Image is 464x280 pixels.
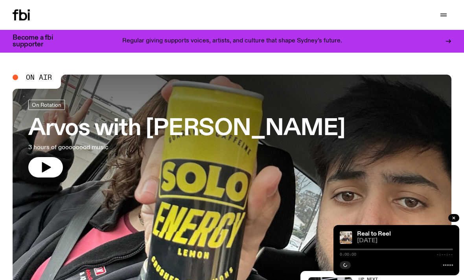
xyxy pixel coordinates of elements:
a: Real to Reel [357,231,391,237]
span: On Rotation [32,102,61,108]
a: Arvos with [PERSON_NAME]3 hours of goooooood music [28,100,345,178]
p: 3 hours of goooooood music [28,143,230,152]
img: Jasper Craig Adams holds a vintage camera to his eye, obscuring his face. He is wearing a grey ju... [340,231,352,244]
span: [DATE] [357,238,453,244]
h3: Become a fbi supporter [13,35,63,48]
p: Regular giving supports voices, artists, and culture that shape Sydney’s future. [122,38,342,45]
span: On Air [26,74,52,81]
span: 0:00:00 [340,253,356,256]
h3: Arvos with [PERSON_NAME] [28,118,345,140]
a: On Rotation [28,100,65,110]
span: -:--:-- [436,253,453,256]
